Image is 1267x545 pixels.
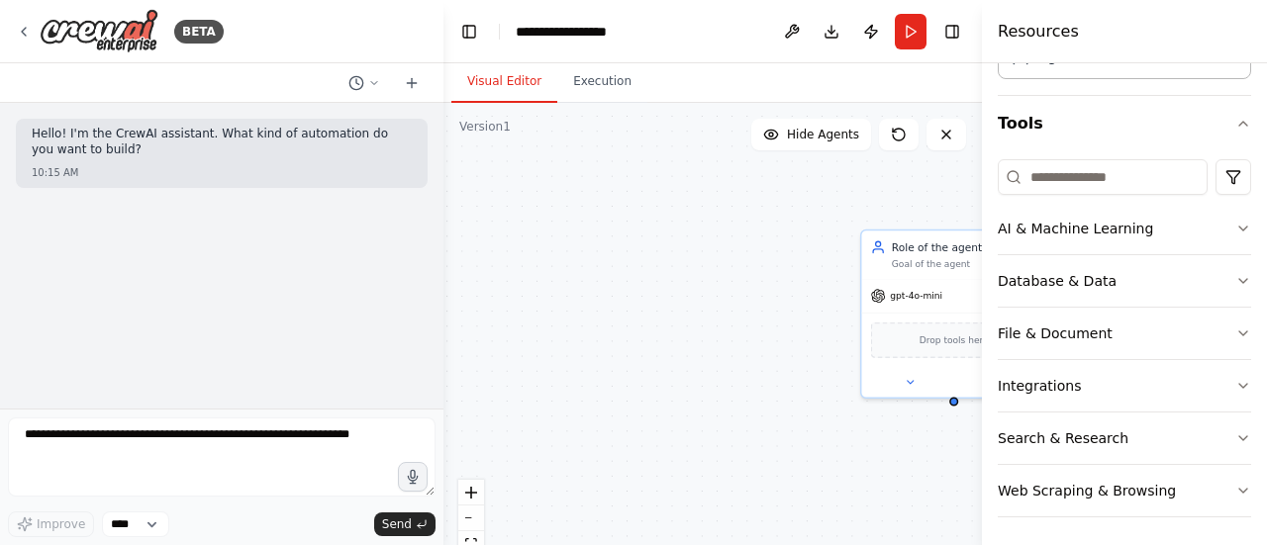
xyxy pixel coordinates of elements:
[374,512,436,536] button: Send
[998,323,1113,343] div: File & Document
[787,127,859,142] span: Hide Agents
[40,9,158,53] img: Logo
[516,22,631,42] nav: breadcrumb
[396,71,428,95] button: Start a new chat
[998,96,1251,151] button: Tools
[998,376,1081,396] div: Integrations
[998,203,1251,254] button: AI & Machine Learning
[174,20,224,44] div: BETA
[920,332,989,347] span: Drop tools here
[8,511,94,537] button: Improve
[341,71,388,95] button: Switch to previous chat
[382,516,412,532] span: Send
[998,20,1079,44] h4: Resources
[955,373,1040,391] button: Open in side panel
[892,239,1037,254] div: Role of the agent
[751,119,871,150] button: Hide Agents
[459,119,511,135] div: Version 1
[998,412,1251,464] button: Search & Research
[998,481,1176,500] div: Web Scraping & Browsing
[398,462,428,492] button: Click to speak your automation idea
[890,290,942,302] span: gpt-4o-mini
[998,465,1251,516] button: Web Scraping & Browsing
[557,61,647,103] button: Execution
[860,229,1047,399] div: Role of the agentGoal of the agentgpt-4o-miniDrop tools here
[458,505,484,531] button: zoom out
[32,127,412,157] p: Hello! I'm the CrewAI assistant. What kind of automation do you want to build?
[451,61,557,103] button: Visual Editor
[458,480,484,505] button: zoom in
[32,165,412,180] div: 10:15 AM
[998,271,1117,291] div: Database & Data
[37,516,85,532] span: Improve
[998,360,1251,411] button: Integrations
[998,219,1153,238] div: AI & Machine Learning
[998,151,1251,533] div: Tools
[998,308,1251,359] button: File & Document
[938,18,966,45] button: Hide right sidebar
[998,428,1128,448] div: Search & Research
[998,255,1251,307] button: Database & Data
[455,18,483,45] button: Hide left sidebar
[892,258,1037,270] div: Goal of the agent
